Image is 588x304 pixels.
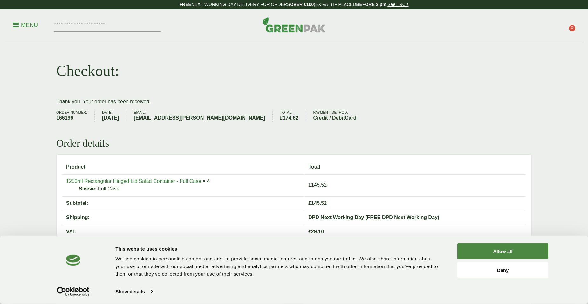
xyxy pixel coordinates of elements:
[356,2,386,7] strong: BEFORE 2 pm
[308,182,327,188] bdi: 145.52
[304,160,526,174] th: Total
[13,21,38,28] a: Menu
[66,178,201,184] a: 1250ml Rectangular Hinged Lid Salad Container - Full Case
[569,25,575,31] span: 0
[13,21,38,29] p: Menu
[56,137,532,149] h2: Order details
[56,114,87,122] strong: 166196
[308,200,327,206] span: 145.52
[45,287,101,296] a: Usercentrics Cookiebot - opens in a new window
[79,185,300,193] p: Full Case
[56,111,95,122] li: Order number:
[62,196,304,210] th: Subtotal:
[313,114,356,122] strong: Credit / DebitCard
[280,115,298,121] bdi: 174.62
[313,111,364,122] li: Payment method:
[179,2,191,7] strong: FREE
[56,62,119,80] h1: Checkout:
[56,98,532,106] p: Thank you. Your order has been received.
[115,287,152,296] a: Show details
[62,211,304,224] th: Shipping:
[115,255,443,278] div: We use cookies to personalise content and ads, to provide social media features and to analyse ou...
[280,111,306,122] li: Total:
[263,17,325,32] img: GreenPak Supplies
[457,243,548,259] button: Allow all
[308,229,324,234] span: 29.10
[79,185,97,193] strong: Sleeve:
[203,178,210,184] strong: × 4
[308,200,311,206] span: £
[308,229,311,234] span: £
[66,255,80,266] img: logo
[102,114,119,122] strong: [DATE]
[308,182,311,188] span: £
[304,211,526,224] td: DPD Next Working Day (FREE DPD Next Working Day)
[62,160,304,174] th: Product
[134,114,265,122] strong: [EMAIL_ADDRESS][PERSON_NAME][DOMAIN_NAME]
[62,225,304,238] th: VAT:
[102,111,126,122] li: Date:
[115,245,443,252] div: This website uses cookies
[280,115,283,121] span: £
[387,2,408,7] a: See T&C's
[134,111,273,122] li: Email:
[457,262,548,278] button: Deny
[290,2,314,7] strong: OVER £100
